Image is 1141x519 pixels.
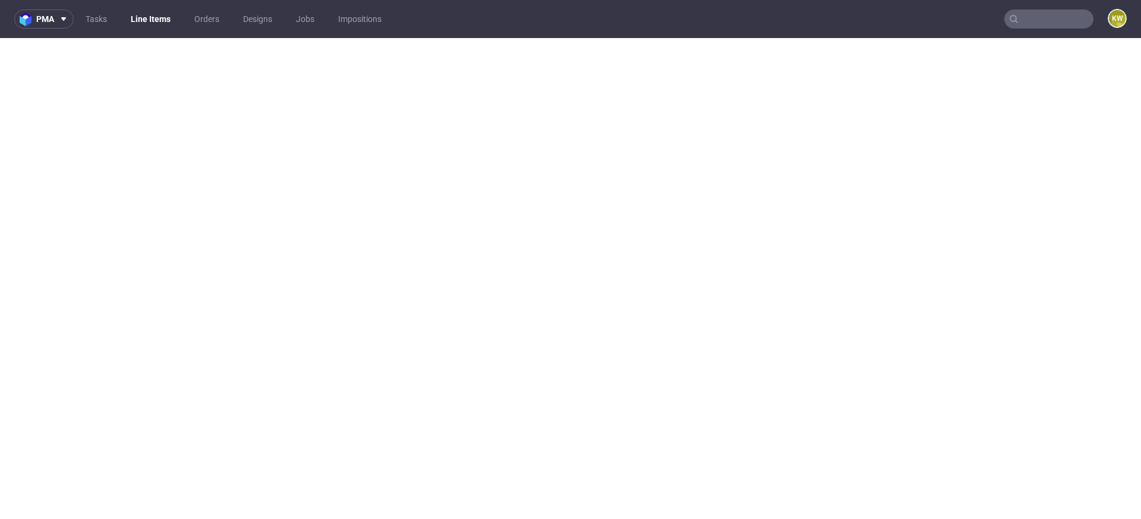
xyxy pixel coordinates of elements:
button: pma [14,10,74,29]
a: Impositions [331,10,389,29]
a: Jobs [289,10,322,29]
figcaption: KW [1109,10,1126,27]
span: pma [36,15,54,23]
a: Line Items [124,10,178,29]
img: logo [20,12,36,26]
a: Orders [187,10,226,29]
a: Designs [236,10,279,29]
a: Tasks [78,10,114,29]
